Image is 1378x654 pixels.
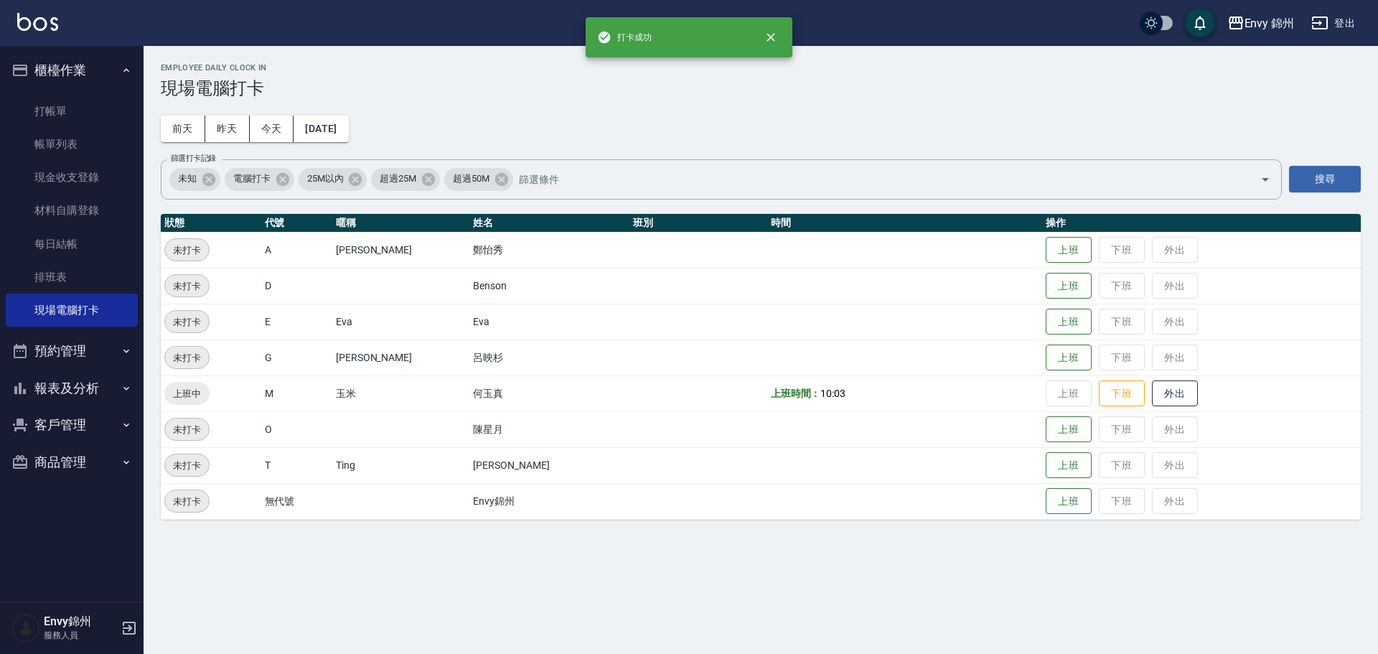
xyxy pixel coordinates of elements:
[6,95,138,128] a: 打帳單
[6,161,138,194] a: 現金收支登錄
[332,304,470,340] td: Eva
[6,261,138,294] a: 排班表
[469,375,629,411] td: 何玉真
[6,332,138,370] button: 預約管理
[169,172,205,186] span: 未知
[261,268,332,304] td: D
[169,168,220,191] div: 未知
[261,304,332,340] td: E
[1046,237,1092,263] button: 上班
[171,153,216,164] label: 篩選打卡記錄
[299,172,352,186] span: 25M以內
[767,214,1042,233] th: 時間
[44,629,117,642] p: 服務人員
[6,228,138,261] a: 每日結帳
[11,614,40,643] img: Person
[261,214,332,233] th: 代號
[755,22,787,53] button: close
[165,243,209,258] span: 未打卡
[629,214,767,233] th: 班別
[332,232,470,268] td: [PERSON_NAME]
[44,615,117,629] h5: Envy錦州
[1306,10,1361,37] button: 登出
[1042,214,1361,233] th: 操作
[165,279,209,294] span: 未打卡
[165,494,209,509] span: 未打卡
[469,447,629,483] td: [PERSON_NAME]
[371,172,425,186] span: 超過25M
[165,422,209,437] span: 未打卡
[1046,273,1092,299] button: 上班
[332,447,470,483] td: Ting
[261,447,332,483] td: T
[6,52,138,89] button: 櫃檯作業
[294,116,348,142] button: [DATE]
[444,168,513,191] div: 超過50M
[515,167,1235,192] input: 篩選條件
[469,214,629,233] th: 姓名
[161,78,1361,98] h3: 現場電腦打卡
[469,268,629,304] td: Benson
[161,63,1361,73] h2: Employee Daily Clock In
[225,172,279,186] span: 電腦打卡
[6,194,138,227] a: 材料自購登錄
[1046,309,1092,335] button: 上班
[469,483,629,519] td: Envy錦州
[1046,488,1092,515] button: 上班
[332,375,470,411] td: 玉米
[261,340,332,375] td: G
[1222,9,1300,38] button: Envy 錦州
[6,370,138,407] button: 報表及分析
[332,214,470,233] th: 暱稱
[261,232,332,268] td: A
[771,388,821,399] b: 上班時間：
[161,214,261,233] th: 狀態
[1152,380,1198,407] button: 外出
[6,294,138,327] a: 現場電腦打卡
[6,444,138,481] button: 商品管理
[1046,345,1092,371] button: 上班
[165,314,209,330] span: 未打卡
[165,350,209,365] span: 未打卡
[225,168,294,191] div: 電腦打卡
[469,340,629,375] td: 呂映杉
[1046,416,1092,443] button: 上班
[469,411,629,447] td: 陳星月
[1186,9,1214,37] button: save
[1245,14,1295,32] div: Envy 錦州
[17,13,58,31] img: Logo
[161,116,205,142] button: 前天
[165,458,209,473] span: 未打卡
[299,168,367,191] div: 25M以內
[469,232,629,268] td: 鄭怡秀
[261,411,332,447] td: O
[261,375,332,411] td: M
[597,30,652,45] span: 打卡成功
[332,340,470,375] td: [PERSON_NAME]
[444,172,498,186] span: 超過50M
[1289,166,1361,192] button: 搜尋
[1099,380,1145,407] button: 下班
[6,406,138,444] button: 客戶管理
[6,128,138,161] a: 帳單列表
[164,386,210,401] span: 上班中
[469,304,629,340] td: Eva
[205,116,250,142] button: 昨天
[1046,452,1092,479] button: 上班
[250,116,294,142] button: 今天
[1254,168,1277,191] button: Open
[261,483,332,519] td: 無代號
[820,388,845,399] span: 10:03
[371,168,440,191] div: 超過25M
